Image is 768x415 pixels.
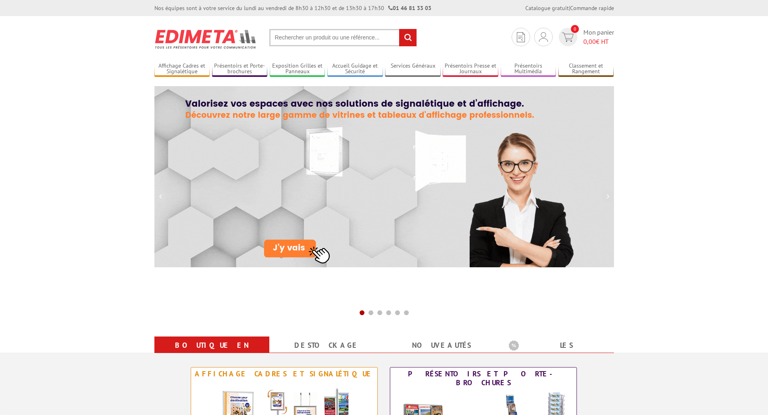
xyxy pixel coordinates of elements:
input: rechercher [399,29,416,46]
div: Présentoirs et Porte-brochures [392,370,574,387]
a: Accueil Guidage et Sécurité [327,62,383,76]
a: devis rapide 0 Mon panier 0,00€ HT [557,28,614,46]
div: | [525,4,614,12]
a: nouveautés [394,338,489,353]
span: 0 [571,25,579,33]
a: Présentoirs Presse et Journaux [443,62,498,76]
img: devis rapide [539,32,548,42]
a: Exposition Grilles et Panneaux [270,62,325,76]
a: Les promotions [509,338,604,367]
input: Rechercher un produit ou une référence... [269,29,417,46]
span: 0,00 [583,37,596,45]
a: Présentoirs et Porte-brochures [212,62,268,76]
img: devis rapide [517,32,525,42]
img: Présentoir, panneau, stand - Edimeta - PLV, affichage, mobilier bureau, entreprise [154,24,257,54]
a: Commande rapide [570,4,614,12]
a: Présentoirs Multimédia [501,62,556,76]
div: Affichage Cadres et Signalétique [193,370,375,378]
a: Affichage Cadres et Signalétique [154,62,210,76]
div: Nos équipes sont à votre service du lundi au vendredi de 8h30 à 12h30 et de 13h30 à 17h30 [154,4,431,12]
a: Boutique en ligne [164,338,260,367]
a: Services Généraux [385,62,441,76]
img: devis rapide [562,33,574,42]
span: € HT [583,37,614,46]
a: Classement et Rangement [558,62,614,76]
strong: 01 46 81 33 03 [388,4,431,12]
a: Catalogue gratuit [525,4,569,12]
b: Les promotions [509,338,610,354]
a: Destockage [279,338,375,353]
span: Mon panier [583,28,614,46]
